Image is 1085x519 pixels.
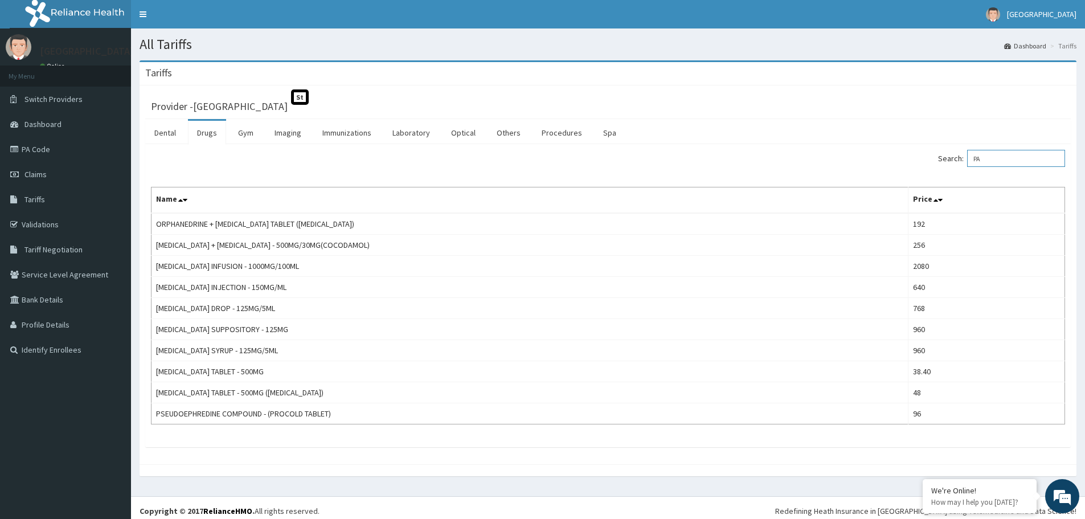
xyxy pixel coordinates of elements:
a: Gym [229,121,263,145]
td: [MEDICAL_DATA] DROP - 125MG/5ML [152,298,908,319]
td: 960 [908,319,1065,340]
th: Price [908,187,1065,214]
p: [GEOGRAPHIC_DATA] [40,46,134,56]
img: d_794563401_company_1708531726252_794563401 [21,57,46,85]
td: 960 [908,340,1065,361]
span: Dashboard [24,119,62,129]
a: RelianceHMO [203,506,252,516]
li: Tariffs [1047,41,1076,51]
label: Search: [938,150,1065,167]
span: St [291,89,309,105]
td: 48 [908,382,1065,403]
a: Dental [145,121,185,145]
h1: All Tariffs [140,37,1076,52]
td: 96 [908,403,1065,424]
td: [MEDICAL_DATA] TABLET - 500MG [152,361,908,382]
a: Others [488,121,530,145]
span: We're online! [66,144,157,259]
span: Claims [24,169,47,179]
p: How may I help you today? [931,497,1028,507]
img: User Image [986,7,1000,22]
td: [MEDICAL_DATA] INJECTION - 150MG/ML [152,277,908,298]
td: 38.40 [908,361,1065,382]
span: Switch Providers [24,94,83,104]
div: Minimize live chat window [187,6,214,33]
a: Imaging [265,121,310,145]
a: Spa [594,121,625,145]
a: Dashboard [1004,41,1046,51]
span: [GEOGRAPHIC_DATA] [1007,9,1076,19]
h3: Tariffs [145,68,172,78]
img: User Image [6,34,31,60]
strong: Copyright © 2017 . [140,506,255,516]
td: [MEDICAL_DATA] INFUSION - 1000MG/100ML [152,256,908,277]
td: PSEUDOEPHREDINE COMPOUND - (PROCOLD TABLET) [152,403,908,424]
span: Tariffs [24,194,45,205]
td: [MEDICAL_DATA] + [MEDICAL_DATA] - 500MG/30MG(COCODAMOL) [152,235,908,256]
div: Chat with us now [59,64,191,79]
td: [MEDICAL_DATA] TABLET - 500MG ([MEDICAL_DATA]) [152,382,908,403]
span: Tariff Negotiation [24,244,83,255]
a: Procedures [533,121,591,145]
td: 2080 [908,256,1065,277]
input: Search: [967,150,1065,167]
td: 256 [908,235,1065,256]
a: Laboratory [383,121,439,145]
td: [MEDICAL_DATA] SYRUP - 125MG/5ML [152,340,908,361]
td: 768 [908,298,1065,319]
a: Immunizations [313,121,380,145]
td: ORPHANEDRINE + [MEDICAL_DATA] TABLET ([MEDICAL_DATA]) [152,213,908,235]
div: We're Online! [931,485,1028,496]
td: 192 [908,213,1065,235]
a: Drugs [188,121,226,145]
a: Optical [442,121,485,145]
a: Online [40,62,67,70]
textarea: Type your message and hit 'Enter' [6,311,217,351]
div: Redefining Heath Insurance in [GEOGRAPHIC_DATA] using Telemedicine and Data Science! [775,505,1076,517]
h3: Provider - [GEOGRAPHIC_DATA] [151,101,288,112]
td: 640 [908,277,1065,298]
th: Name [152,187,908,214]
td: [MEDICAL_DATA] SUPPOSITORY - 125MG [152,319,908,340]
